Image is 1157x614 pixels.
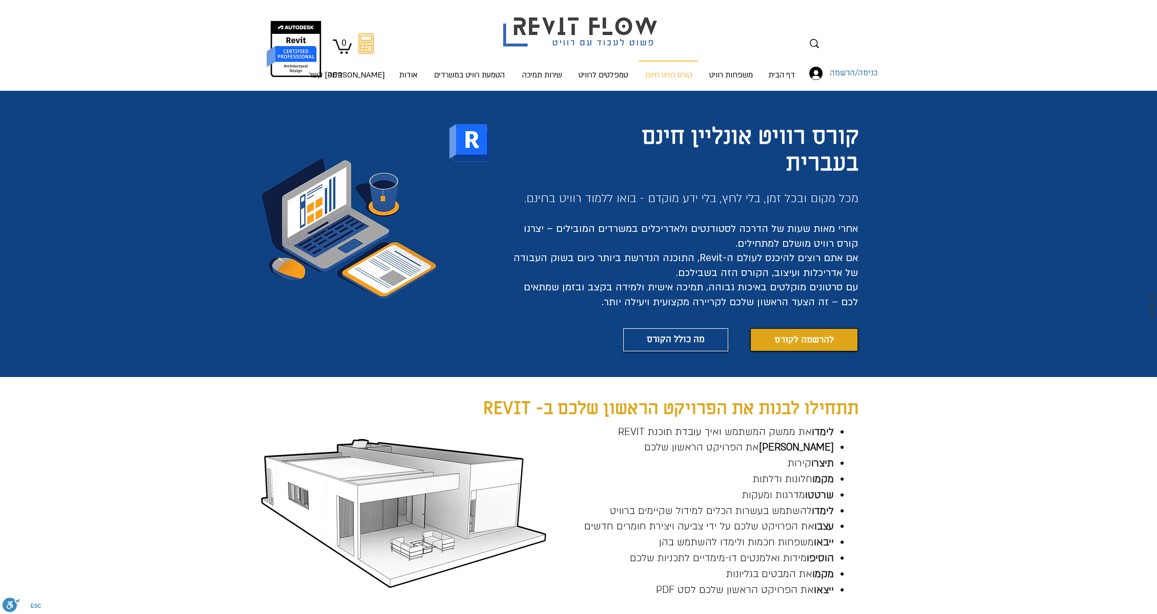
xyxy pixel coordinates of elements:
span: את הפרויקט הראשון שלכם לסט PDF [656,583,834,597]
span: ייצאו [814,583,834,597]
img: בית גל קונטור_edited.png [254,430,555,592]
a: טמפלטים לרוויט [570,60,636,81]
img: autodesk certified professional in revit for architectural design יונתן אלדד [266,21,323,77]
a: להרשמה לקורס [750,328,858,351]
span: עצבו [814,520,834,533]
span: להשתמש בעשרות הכלים למידול שקיימים ברוויט [610,504,834,518]
nav: אתר [315,60,802,81]
svg: מחשבון מעבר מאוטוקאד לרוויט [358,33,374,54]
span: את ממשק המשתמש ואיך עובדת תוכנת REVIT [618,425,834,439]
span: מדרגות ומעקות [742,488,834,502]
a: שירות תמיכה [513,60,570,81]
img: בלוג.jpg [249,148,450,310]
span: הוסיפו [807,551,834,565]
span: קורס רוויט אונליין חינם בעברית [642,121,859,178]
img: Revit flow logo פשוט לעבוד עם רוויט [493,2,670,49]
span: חלונות ודלתות [753,472,834,486]
span: תיצרו [811,457,834,470]
span: שרטטו [805,488,834,502]
p: [PERSON_NAME] קשר [305,61,389,89]
a: קורס רוויט חינם [636,60,701,81]
span: להרשמה לקורס [774,333,834,346]
span: את הפרויקט הראשון שלכם [644,441,834,454]
a: הטמעת רוויט במשרדים [425,60,513,81]
p: אודות [395,61,422,89]
span: את המבטים בגליונות [726,567,834,581]
span: לימדו [812,425,834,439]
a: בלוג [322,60,350,81]
span: אחרי מאות שעות של הדרכה לסטודנטים ולאדריכלים במשרדים המובילים – יצרנו קורס רוויט מושלם למתחילים. ... [513,222,858,280]
p: שירות תמיכה [518,61,566,89]
p: דף הבית [764,61,799,89]
a: אודות [392,60,425,81]
span: משפחות חכמות ולימדו להשתמש בהן [659,536,834,549]
span: קירות [788,457,834,470]
span: כניסה/הרשמה [826,67,881,80]
p: קורס רוויט חינם [641,62,696,89]
a: עגלה עם 0 פריטים [333,38,352,54]
a: דף הבית [761,60,802,81]
a: מה כולל הקורס [623,328,728,351]
span: מכל מקום ובכל זמן, בלי לחץ, בלי ידע מוקדם - בואו ללמוד רוויט בחינם. [524,190,859,206]
p: טמפלטים לרוויט [574,61,632,89]
text: 0 [342,38,346,48]
span: עם סרטונים מוקלטים באיכות גבוהה, תמיכה אישית ולמידה בקצב ובזמן שמתאים לכם – זה הצעד הראשון שלכם ל... [524,281,858,309]
p: הטמעת רוויט במשרדים [430,61,509,89]
a: משפחות רוויט [701,60,761,81]
p: משפחות רוויט [705,61,757,89]
span: מקמו [812,472,834,486]
span: לימדו [812,504,834,518]
span: מקמו [812,567,834,581]
span: [PERSON_NAME] [759,441,834,454]
span: את הפרויקט שלכם על ידי צביעה ויצירת חומרים חדשים [584,520,834,533]
span: תתחילו לבנות את הפרויקט הראשון שלכם ב- REVIT [483,397,859,420]
img: רוויט לוגו [447,119,493,167]
p: בלוג [325,61,347,89]
span: מידות ואלמנטים דו-מימדיים לתכניות שלכם [630,551,834,565]
span: מה כולל הקורס [647,332,705,347]
button: כניסה/הרשמה [802,64,848,83]
a: [PERSON_NAME] קשר [350,60,392,81]
span: ייבאו [814,536,834,549]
